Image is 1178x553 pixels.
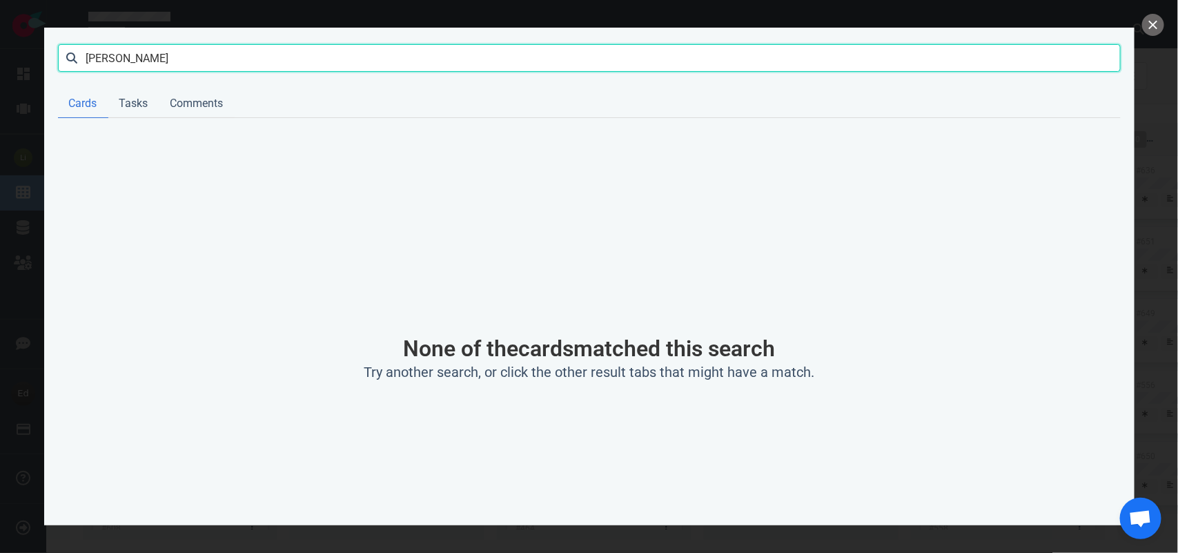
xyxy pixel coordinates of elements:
a: Tasks [108,90,159,118]
h2: Try another search, or click the other result tabs that might have a match. [126,364,1053,381]
a: Cards [58,90,108,118]
h1: None of the cards matched this search [126,336,1053,361]
a: Comments [159,90,235,118]
div: Aprire la chat [1120,498,1161,539]
input: Search cards, tasks, or comments with text or ids [58,44,1121,72]
button: close [1142,14,1164,36]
